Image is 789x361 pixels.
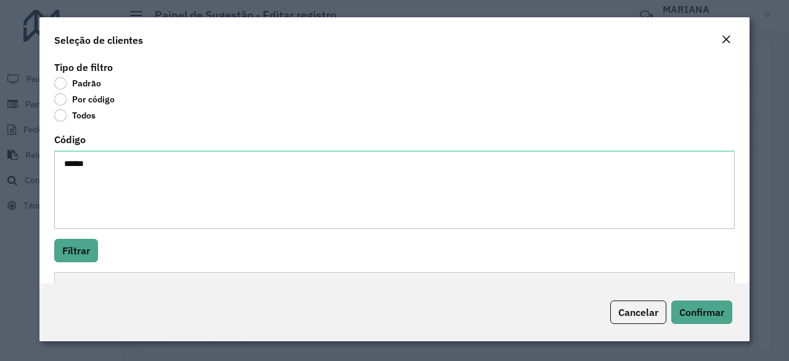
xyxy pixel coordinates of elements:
label: Por código [54,93,115,106]
em: Fechar [721,35,731,44]
span: Cancelar [618,306,658,318]
label: Tipo de filtro [54,60,113,75]
span: Confirmar [679,306,724,318]
div: Carregadas: 0 | Selecionadas: 0 | Máximo: 50 [54,272,735,304]
button: Cancelar [610,301,666,324]
label: Padrão [54,77,101,89]
button: Close [717,32,735,48]
button: Filtrar [54,239,98,262]
button: Confirmar [671,301,732,324]
label: Código [54,132,86,147]
label: Todos [54,109,96,122]
h4: Seleção de clientes [54,33,143,48]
